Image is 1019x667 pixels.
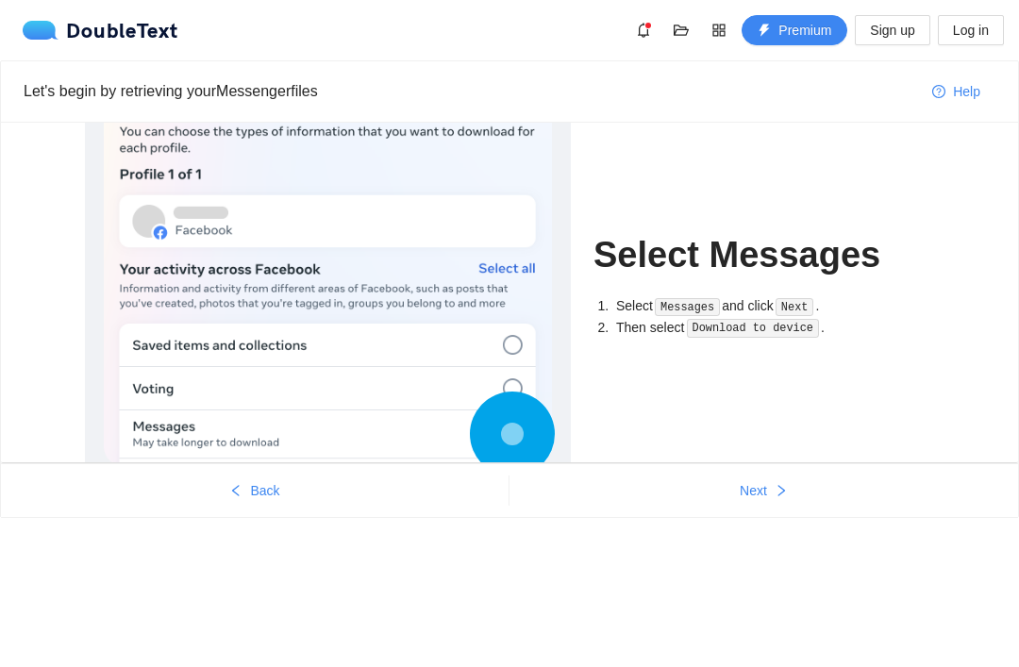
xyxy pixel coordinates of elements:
span: right [775,484,788,499]
button: Sign up [855,15,929,45]
span: Log in [953,20,989,41]
code: Download to device [687,319,819,338]
button: Nextright [509,475,1018,506]
span: folder-open [667,23,695,38]
button: appstore [704,15,734,45]
div: DoubleText [23,21,178,40]
span: Next [740,480,767,501]
button: leftBack [1,475,509,506]
div: Let's begin by retrieving your Messenger files [24,79,917,103]
span: appstore [705,23,733,38]
span: left [229,484,242,499]
button: Log in [938,15,1004,45]
a: logoDoubleText [23,21,178,40]
button: thunderboltPremium [742,15,847,45]
span: Help [953,81,980,102]
span: Back [250,480,279,501]
li: Then select . [612,317,934,339]
span: Sign up [870,20,914,41]
span: question-circle [932,85,945,100]
span: bell [629,23,658,38]
li: Select and click . [612,295,934,317]
button: bell [628,15,659,45]
img: logo [23,21,66,40]
button: question-circleHelp [917,76,995,107]
span: thunderbolt [758,24,771,39]
button: folder-open [666,15,696,45]
span: Premium [778,20,831,41]
code: Next [776,298,813,317]
code: Messages [655,298,720,317]
h1: Select Messages [593,233,934,277]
